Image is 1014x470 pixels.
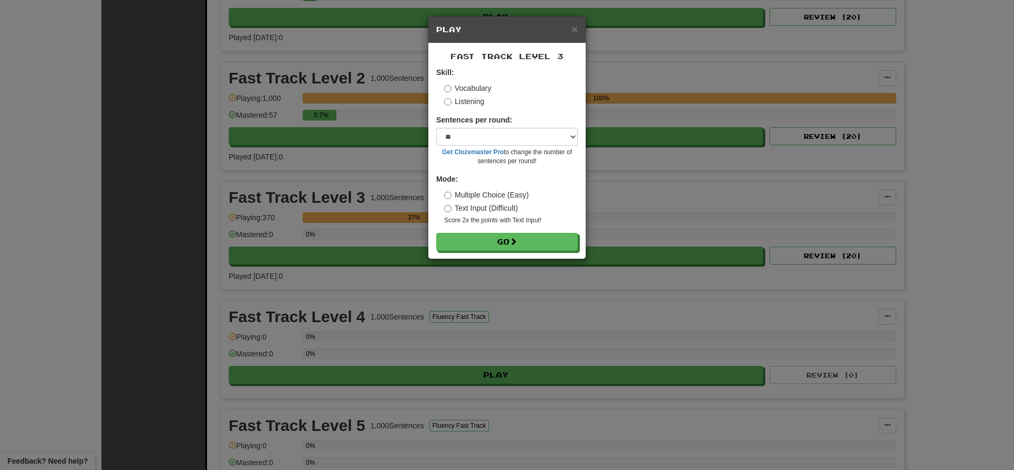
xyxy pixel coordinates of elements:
label: Vocabulary [444,83,491,93]
strong: Skill: [436,68,454,77]
input: Listening [444,98,452,106]
input: Vocabulary [444,85,452,92]
span: × [571,23,578,35]
a: Get Clozemaster Pro [442,148,504,156]
label: Multiple Choice (Easy) [444,190,529,200]
label: Text Input (Difficult) [444,203,518,213]
input: Multiple Choice (Easy) [444,192,452,199]
button: Go [436,233,578,251]
label: Listening [444,96,484,107]
small: Score 2x the points with Text Input ! [444,216,578,225]
strong: Mode: [436,175,458,183]
h5: Play [436,24,578,35]
button: Close [571,23,578,34]
input: Text Input (Difficult) [444,205,452,212]
span: Fast Track Level 3 [450,52,564,61]
small: to change the number of sentences per round! [436,148,578,166]
label: Sentences per round: [436,115,512,125]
